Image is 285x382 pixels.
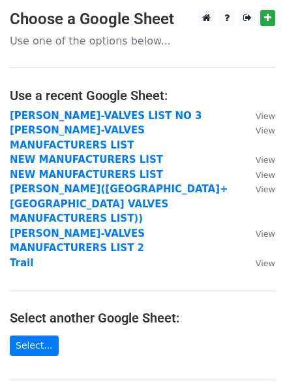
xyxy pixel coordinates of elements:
[256,184,275,194] small: View
[256,229,275,239] small: View
[256,155,275,165] small: View
[243,110,275,122] a: View
[243,257,275,269] a: View
[10,88,275,103] h4: Use a recent Google Sheet:
[10,257,33,269] a: Trail
[243,124,275,136] a: View
[243,183,275,195] a: View
[10,336,59,356] a: Select...
[10,169,163,181] a: NEW MANUFACTURERS LIST
[243,169,275,181] a: View
[256,258,275,268] small: View
[243,154,275,165] a: View
[10,10,275,29] h3: Choose a Google Sheet
[243,228,275,239] a: View
[10,34,275,48] p: Use one of the options below...
[10,154,163,165] a: NEW MANUFACTURERS LIST
[10,183,228,224] a: [PERSON_NAME]([GEOGRAPHIC_DATA]+[GEOGRAPHIC_DATA] VALVES MANUFACTURERS LIST))
[10,110,202,122] a: [PERSON_NAME]-VALVES LIST NO 3
[256,111,275,121] small: View
[10,124,145,151] a: [PERSON_NAME]-VALVES MANUFACTURERS LIST
[256,126,275,135] small: View
[10,228,145,254] a: [PERSON_NAME]-VALVES MANUFACTURERS LIST 2
[10,310,275,326] h4: Select another Google Sheet:
[220,319,285,382] iframe: Chat Widget
[256,170,275,180] small: View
